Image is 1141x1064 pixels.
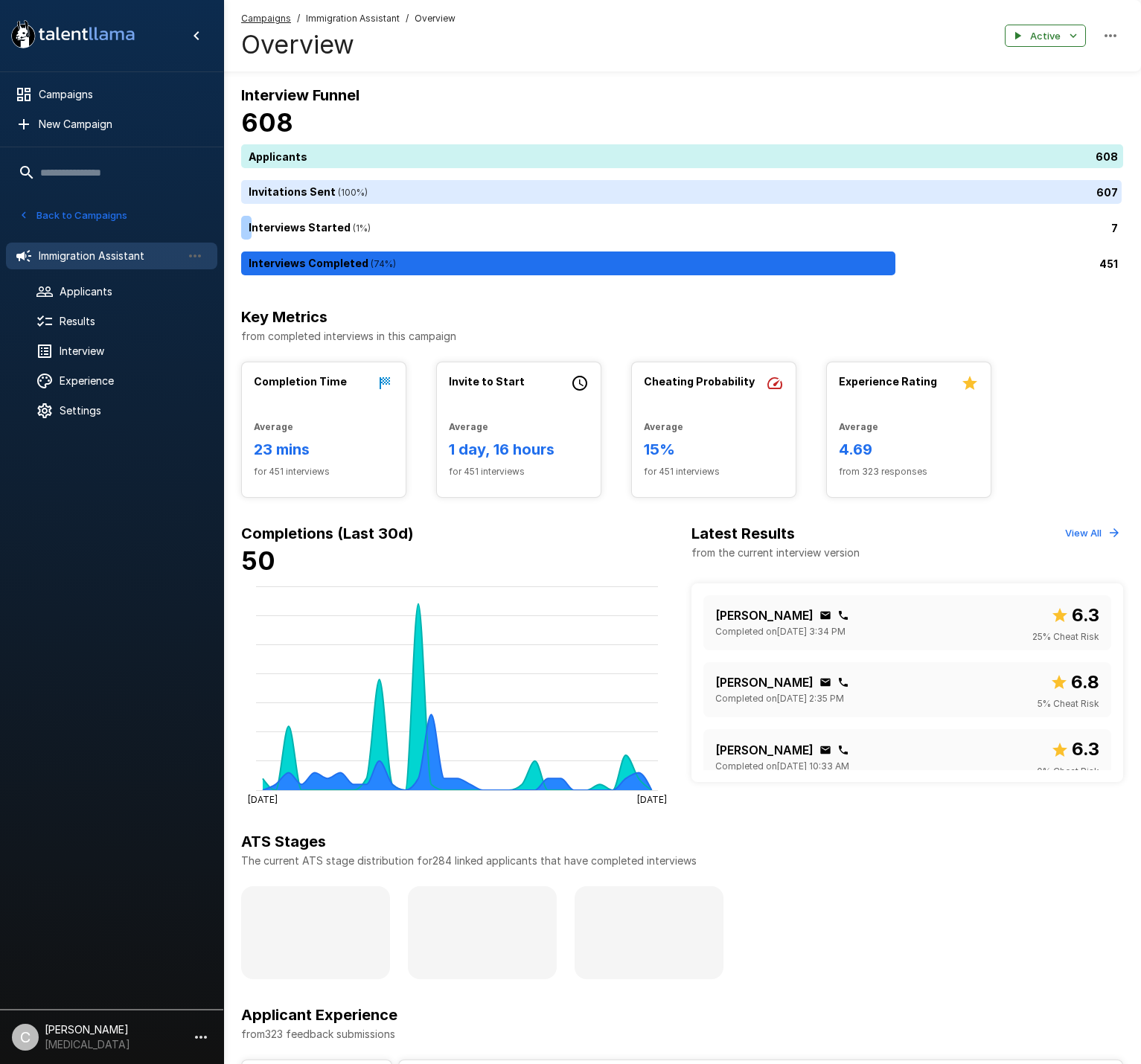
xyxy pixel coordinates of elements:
p: The current ATS stage distribution for 284 linked applicants that have completed interviews [241,853,1123,868]
span: 0 % Cheat Risk [1037,764,1099,779]
span: 5 % Cheat Risk [1038,696,1099,711]
tspan: [DATE] [637,793,667,804]
span: Immigration Assistant [306,11,400,26]
button: Active [1005,25,1086,48]
h4: Overview [241,29,456,60]
b: 50 [241,545,275,576]
span: Overall score out of 10 [1051,601,1099,629]
b: Average [449,421,488,432]
b: Latest Results [691,525,795,542]
p: from the current interview version [691,545,860,560]
b: 6.8 [1071,671,1099,693]
p: from completed interviews in this campaign [241,329,1123,344]
b: Key Metrics [241,308,327,326]
div: Click to copy [819,609,831,621]
b: Average [839,421,878,432]
h6: 23 mins [254,438,394,461]
b: Applicant Experience [241,1006,397,1024]
b: Completion Time [254,375,347,388]
tspan: [DATE] [248,793,278,804]
b: Average [644,421,683,432]
span: Completed on [DATE] 10:33 AM [715,759,849,774]
span: for 451 interviews [254,464,394,479]
div: Click to copy [819,744,831,756]
b: Experience Rating [839,375,937,388]
p: 608 [1096,149,1118,164]
span: from 323 responses [839,464,979,479]
span: for 451 interviews [449,464,589,479]
b: Cheating Probability [644,375,755,388]
span: Overview [415,11,456,26]
b: Interview Funnel [241,86,359,104]
b: Average [254,421,293,432]
div: Click to copy [837,609,849,621]
div: Click to copy [837,676,849,688]
b: 6.3 [1072,738,1099,760]
span: 25 % Cheat Risk [1032,629,1099,644]
span: Completed on [DATE] 3:34 PM [715,624,846,639]
p: 7 [1111,220,1118,236]
h6: 1 day, 16 hours [449,438,589,461]
u: Campaigns [241,13,291,24]
p: [PERSON_NAME] [715,606,814,624]
h6: 4.69 [839,438,979,461]
h6: 15% [644,438,784,461]
div: Click to copy [819,676,831,688]
span: for 451 interviews [644,464,784,479]
div: Click to copy [837,744,849,756]
b: Completions (Last 30d) [241,525,414,542]
p: [PERSON_NAME] [715,741,814,759]
span: Overall score out of 10 [1050,668,1099,696]
b: Invite to Start [449,375,525,388]
span: / [406,11,409,26]
p: from 323 feedback submissions [241,1027,1123,1042]
p: [PERSON_NAME] [715,673,814,691]
p: 607 [1096,185,1118,200]
b: 6.3 [1072,604,1099,626]
b: 608 [241,107,293,138]
span: Completed on [DATE] 2:35 PM [715,691,844,706]
b: ATS Stages [241,833,326,850]
p: 451 [1099,256,1118,272]
span: / [297,11,300,26]
button: View All [1061,522,1123,545]
span: Overall score out of 10 [1051,735,1099,763]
